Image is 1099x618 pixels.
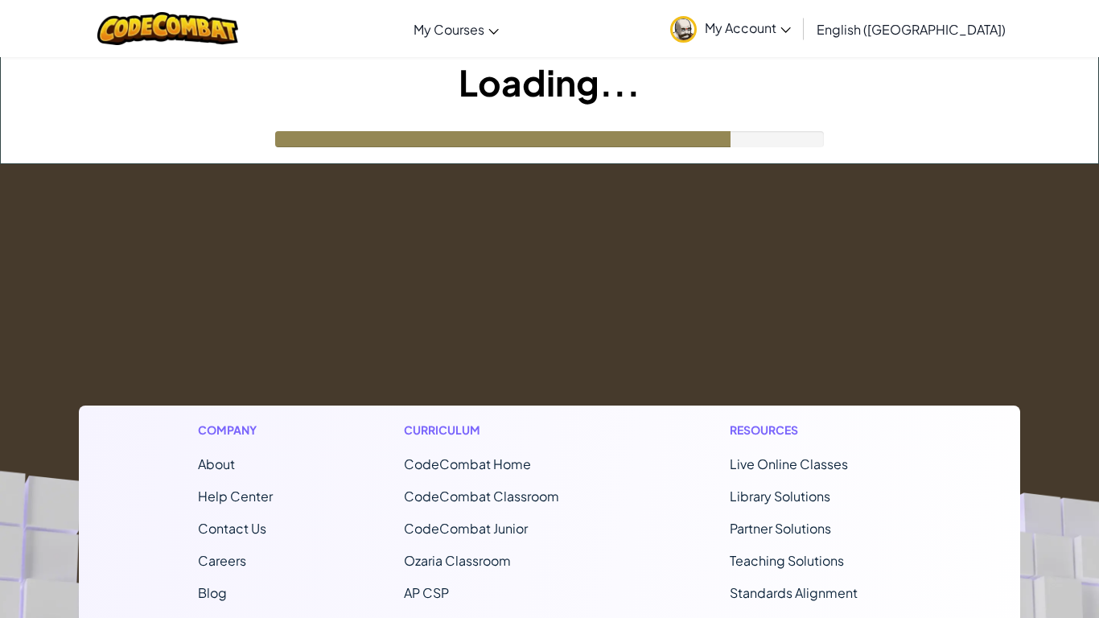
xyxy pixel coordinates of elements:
[198,520,266,537] span: Contact Us
[404,488,559,505] a: CodeCombat Classroom
[662,3,799,54] a: My Account
[1,57,1098,107] h1: Loading...
[198,422,273,439] h1: Company
[198,488,273,505] a: Help Center
[404,455,531,472] span: CodeCombat Home
[730,488,830,505] a: Library Solutions
[404,584,449,601] a: AP CSP
[198,455,235,472] a: About
[705,19,791,36] span: My Account
[198,552,246,569] a: Careers
[730,584,858,601] a: Standards Alignment
[809,7,1014,51] a: English ([GEOGRAPHIC_DATA])
[404,520,528,537] a: CodeCombat Junior
[670,16,697,43] img: avatar
[198,584,227,601] a: Blog
[817,21,1006,38] span: English ([GEOGRAPHIC_DATA])
[730,552,844,569] a: Teaching Solutions
[405,7,507,51] a: My Courses
[414,21,484,38] span: My Courses
[404,552,511,569] a: Ozaria Classroom
[404,422,599,439] h1: Curriculum
[730,520,831,537] a: Partner Solutions
[730,422,901,439] h1: Resources
[730,455,848,472] a: Live Online Classes
[97,12,238,45] img: CodeCombat logo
